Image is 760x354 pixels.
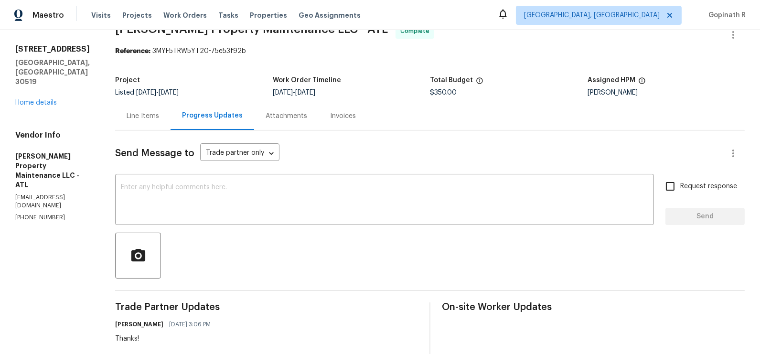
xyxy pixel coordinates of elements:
div: Thanks! [115,334,216,343]
div: 3MYF5TRW5YT20-75e53f92b [115,46,745,56]
span: Trade Partner Updates [115,302,418,312]
p: [PHONE_NUMBER] [15,214,92,222]
div: [PERSON_NAME] [588,89,745,96]
div: Trade partner only [200,146,279,161]
span: [PERSON_NAME] Property Maintenance LLC - ATL [115,23,388,35]
div: Progress Updates [182,111,243,120]
span: [DATE] 3:06 PM [169,320,211,329]
h2: [STREET_ADDRESS] [15,44,92,54]
span: Visits [91,11,111,20]
span: Geo Assignments [299,11,361,20]
span: Complete [400,26,433,36]
h4: Vendor Info [15,130,92,140]
span: Gopinath R [705,11,746,20]
a: Home details [15,99,57,106]
span: Tasks [218,12,238,19]
h5: Project [115,77,140,84]
h5: [GEOGRAPHIC_DATA], [GEOGRAPHIC_DATA] 30519 [15,58,92,86]
span: Maestro [32,11,64,20]
span: [DATE] [295,89,315,96]
span: [DATE] [159,89,179,96]
span: Listed [115,89,179,96]
span: On-site Worker Updates [442,302,745,312]
span: Send Message to [115,149,194,158]
span: - [273,89,315,96]
div: Attachments [266,111,307,121]
span: Work Orders [163,11,207,20]
b: Reference: [115,48,150,54]
h6: [PERSON_NAME] [115,320,163,329]
span: [GEOGRAPHIC_DATA], [GEOGRAPHIC_DATA] [524,11,660,20]
p: [EMAIL_ADDRESS][DOMAIN_NAME] [15,193,92,210]
span: - [136,89,179,96]
span: Request response [680,182,737,192]
span: [DATE] [273,89,293,96]
h5: [PERSON_NAME] Property Maintenance LLC - ATL [15,151,92,190]
div: Line Items [127,111,159,121]
span: The total cost of line items that have been proposed by Opendoor. This sum includes line items th... [476,77,483,89]
h5: Assigned HPM [588,77,635,84]
span: The hpm assigned to this work order. [638,77,646,89]
div: Invoices [330,111,356,121]
span: Projects [122,11,152,20]
h5: Work Order Timeline [273,77,341,84]
span: Properties [250,11,287,20]
span: [DATE] [136,89,156,96]
span: $350.00 [430,89,457,96]
h5: Total Budget [430,77,473,84]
